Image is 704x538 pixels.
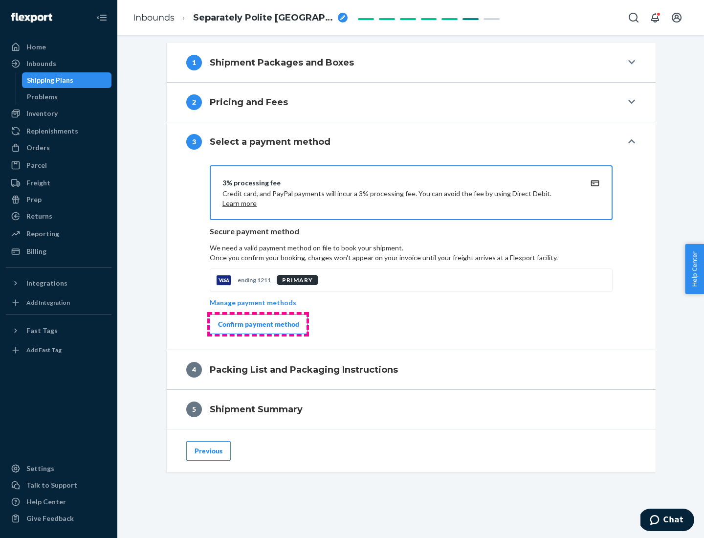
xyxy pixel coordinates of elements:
[685,244,704,294] button: Help Center
[210,96,288,109] h4: Pricing and Fees
[210,403,303,416] h4: Shipment Summary
[26,42,46,52] div: Home
[6,175,111,191] a: Freight
[26,143,50,153] div: Orders
[6,461,111,476] a: Settings
[6,56,111,71] a: Inbounds
[26,247,46,256] div: Billing
[26,480,77,490] div: Talk to Support
[6,244,111,259] a: Billing
[6,494,111,510] a: Help Center
[92,8,111,27] button: Close Navigation
[167,390,656,429] button: 5Shipment Summary
[167,122,656,161] button: 3Select a payment method
[645,8,665,27] button: Open notifications
[186,362,202,378] div: 4
[640,509,694,533] iframe: Opens a widget where you can chat to one of our agents
[667,8,686,27] button: Open account menu
[238,276,271,284] p: ending 1211
[26,464,54,473] div: Settings
[210,314,308,334] button: Confirm payment method
[193,12,334,24] span: Separately Polite Chihuahua
[26,195,42,204] div: Prep
[624,8,643,27] button: Open Search Box
[6,140,111,156] a: Orders
[6,106,111,121] a: Inventory
[26,229,59,239] div: Reporting
[26,126,78,136] div: Replenishments
[6,39,111,55] a: Home
[26,278,67,288] div: Integrations
[210,243,613,263] p: We need a valid payment method on file to book your shipment.
[210,363,398,376] h4: Packing List and Packaging Instructions
[218,319,299,329] div: Confirm payment method
[6,295,111,311] a: Add Integration
[222,199,257,208] button: Learn more
[22,89,112,105] a: Problems
[186,441,231,461] button: Previous
[6,275,111,291] button: Integrations
[6,208,111,224] a: Returns
[6,477,111,493] button: Talk to Support
[26,346,62,354] div: Add Fast Tag
[27,75,73,85] div: Shipping Plans
[26,298,70,307] div: Add Integration
[26,514,74,523] div: Give Feedback
[210,135,330,148] h4: Select a payment method
[210,226,613,237] p: Secure payment method
[26,497,66,507] div: Help Center
[6,226,111,242] a: Reporting
[11,13,52,22] img: Flexport logo
[26,109,58,118] div: Inventory
[167,83,656,122] button: 2Pricing and Fees
[167,43,656,82] button: 1Shipment Packages and Boxes
[6,123,111,139] a: Replenishments
[186,134,202,150] div: 3
[26,326,58,336] div: Fast Tags
[27,92,58,102] div: Problems
[222,178,576,188] div: 3% processing fee
[6,323,111,338] button: Fast Tags
[210,56,354,69] h4: Shipment Packages and Boxes
[186,55,202,70] div: 1
[6,342,111,358] a: Add Fast Tag
[26,160,47,170] div: Parcel
[26,59,56,68] div: Inbounds
[6,511,111,526] button: Give Feedback
[6,157,111,173] a: Parcel
[186,94,202,110] div: 2
[186,402,202,417] div: 5
[22,72,112,88] a: Shipping Plans
[133,12,175,23] a: Inbounds
[277,275,318,285] div: PRIMARY
[167,350,656,389] button: 4Packing List and Packaging Instructions
[222,189,576,208] p: Credit card, and PayPal payments will incur a 3% processing fee. You can avoid the fee by using D...
[6,192,111,207] a: Prep
[210,298,296,308] p: Manage payment methods
[26,178,50,188] div: Freight
[26,211,52,221] div: Returns
[210,253,613,263] p: Once you confirm your booking, charges won't appear on your invoice until your freight arrives at...
[125,3,355,32] ol: breadcrumbs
